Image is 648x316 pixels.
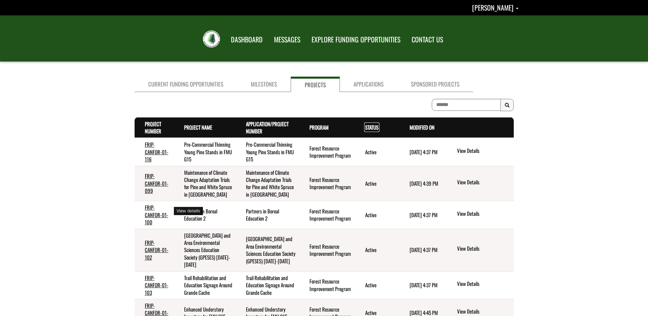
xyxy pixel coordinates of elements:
[446,229,513,271] td: action menu
[355,138,399,166] td: Active
[457,179,511,187] a: View details
[410,281,438,289] time: [DATE] 4:37 PM
[355,201,399,229] td: Active
[236,271,299,299] td: Trail Rehabilitation and Education Signage Around Grande Cache
[145,141,168,163] a: FRIP-CANFOR-01-116
[457,245,511,253] a: View details
[236,138,299,166] td: Pre-Commercial Thinning Young Pine Stands in FMU G15
[225,29,448,48] nav: Main Navigation
[299,229,355,271] td: Forest Resource Improvement Program
[410,148,438,156] time: [DATE] 4:37 PM
[174,201,236,229] td: Partners in Boreal Education 2
[446,117,513,138] th: Actions
[135,201,174,229] td: FRIP-CANFOR-01-100
[145,274,168,296] a: FRIP-CANFOR-01-103
[174,138,236,166] td: Pre-Commercial Thinning Young Pine Stands in FMU G15
[174,271,236,299] td: Trail Rehabilitation and Education Signage Around Grande Cache
[299,201,355,229] td: Forest Resource Improvement Program
[246,120,289,135] a: Application/Project Number
[457,147,511,155] a: View details
[410,123,435,131] a: Modified On
[203,30,220,48] img: FRIAA Submissions Portal
[446,201,513,229] td: action menu
[399,229,446,271] td: 6/6/2025 4:37 PM
[472,2,513,13] span: [PERSON_NAME]
[355,229,399,271] td: Active
[135,77,237,92] a: Current Funding Opportunities
[291,77,340,92] a: Projects
[457,280,511,288] a: View details
[299,271,355,299] td: Forest Resource Improvement Program
[365,123,378,131] a: Status
[145,172,168,194] a: FRIP-CANFOR-01-099
[236,166,299,201] td: Maintenance of Climate Change Adaptation Trials for Pine and White Spruce in Alberta
[184,123,212,131] a: Project Name
[406,31,448,48] a: CONTACT US
[309,123,329,131] a: Program
[410,180,438,187] time: [DATE] 4:39 PM
[446,271,513,299] td: action menu
[457,308,511,316] a: View details
[135,166,174,201] td: FRIP-CANFOR-01-099
[355,271,399,299] td: Active
[299,166,355,201] td: Forest Resource Improvement Program
[174,229,236,271] td: Grande Prairie and Area Environmental Sciences Education Society (GPESES) 2022-2026
[174,207,203,215] div: View details
[355,166,399,201] td: Active
[145,203,168,226] a: FRIP-CANFOR-01-100
[299,138,355,166] td: Forest Resource Improvement Program
[446,166,513,201] td: action menu
[340,77,397,92] a: Applications
[306,31,405,48] a: EXPLORE FUNDING OPPORTUNITIES
[145,239,168,261] a: FRIP-CANFOR-01-102
[135,271,174,299] td: FRIP-CANFOR-01-103
[399,271,446,299] td: 6/6/2025 4:37 PM
[399,201,446,229] td: 6/6/2025 4:37 PM
[446,138,513,166] td: action menu
[236,229,299,271] td: Grande Prairie and Area Environmental Sciences Education Society (GPESES) 2022-2026
[236,201,299,229] td: Partners in Boreal Education 2
[410,246,438,253] time: [DATE] 4:37 PM
[500,99,514,111] button: Search Results
[145,120,161,135] a: Project Number
[472,2,519,13] a: Sharla Gullion
[410,211,438,219] time: [DATE] 4:37 PM
[269,31,305,48] a: MESSAGES
[399,138,446,166] td: 6/6/2025 4:37 PM
[397,77,473,92] a: Sponsored Projects
[226,31,268,48] a: DASHBOARD
[457,210,511,218] a: View details
[399,166,446,201] td: 5/7/2025 4:39 PM
[174,166,236,201] td: Maintenance of Climate Change Adaptation Trials for Pine and White Spruce in Alberta
[135,229,174,271] td: FRIP-CANFOR-01-102
[135,138,174,166] td: FRIP-CANFOR-01-116
[237,77,291,92] a: Milestones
